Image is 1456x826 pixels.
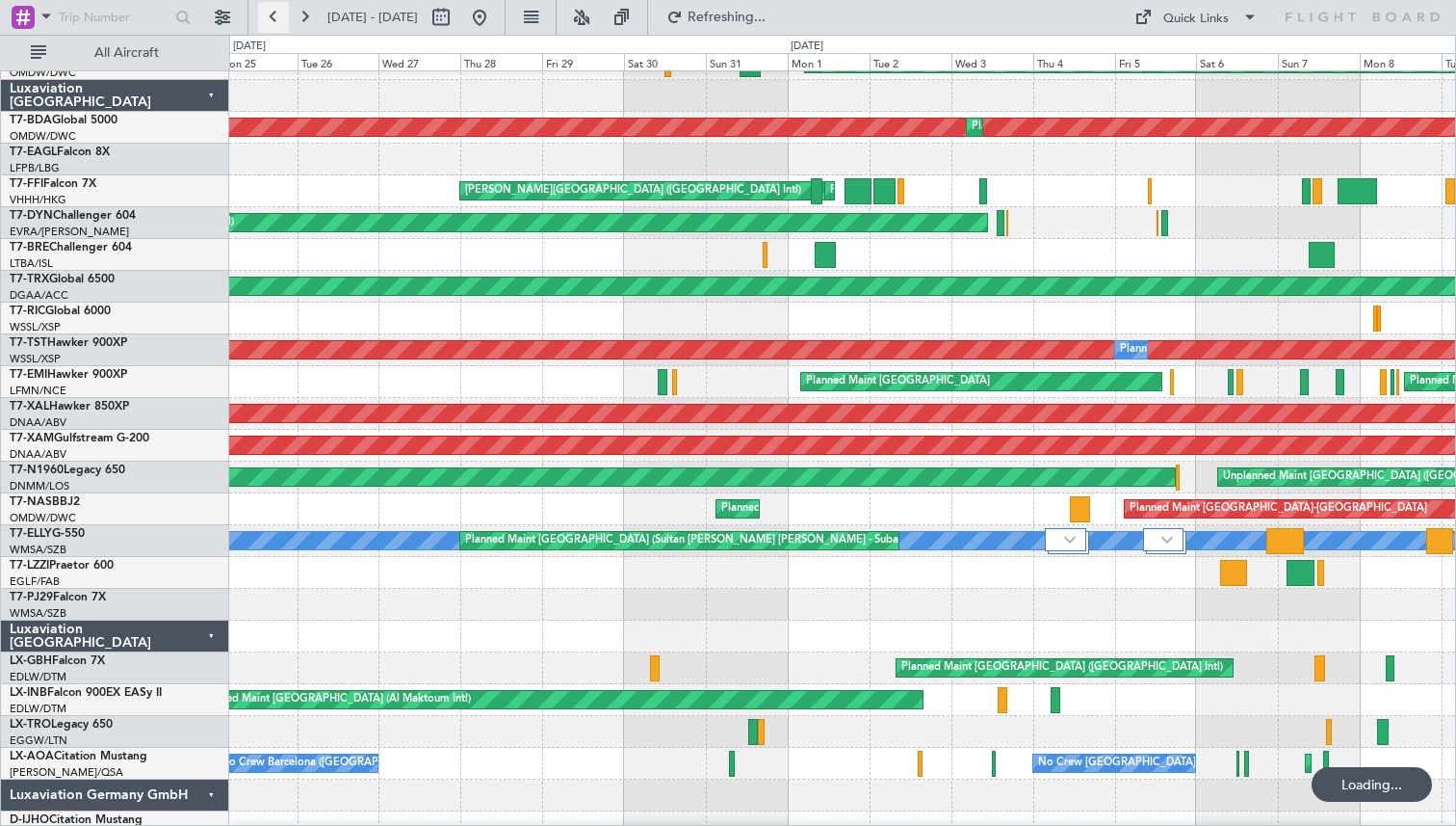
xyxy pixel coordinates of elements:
[10,719,51,731] span: LX-TRO
[706,53,788,70] div: Sun 31
[658,2,773,33] button: Refreshing...
[1125,2,1267,33] button: Quick Links
[378,53,460,70] div: Wed 27
[10,496,80,508] a: T7-NASBBJ2
[10,288,68,303] a: DGAA/ACC
[10,606,66,621] a: WMSA/SZB
[901,653,1223,682] div: Planned Maint [GEOGRAPHIC_DATA] ([GEOGRAPHIC_DATA] Intl)
[1115,53,1197,70] div: Fri 5
[10,161,60,175] a: LFPB/LBG
[10,655,52,667] span: LX-GBH
[10,337,127,349] a: T7-TSTHawker 900XP
[10,814,143,826] a: D-IJHOCitation Mustang
[10,352,61,366] a: WSSL/XSP
[10,447,66,462] a: DNAA/ABV
[10,242,49,253] span: T7-BRE
[10,256,53,271] a: LTBA/ISL
[10,401,49,413] span: T7-XAL
[10,511,76,525] a: OMDW/DWC
[216,53,298,70] div: Mon 25
[10,193,66,207] a: VHHH/HKG
[10,560,49,572] span: T7-LZZI
[1130,494,1427,523] div: Planned Maint [GEOGRAPHIC_DATA]-[GEOGRAPHIC_DATA]
[10,702,66,716] a: EDLW/DTM
[791,39,823,55] div: [DATE]
[10,465,64,476] span: T7-N1960
[10,320,61,334] a: WSSL/XSP
[830,176,1152,205] div: Planned Maint [GEOGRAPHIC_DATA] ([GEOGRAPHIC_DATA] Intl)
[951,53,1033,70] div: Wed 3
[1038,749,1255,778] div: No Crew [GEOGRAPHIC_DATA] (Dublin Intl)
[10,719,113,731] a: LX-TROLegacy 650
[10,433,54,444] span: T7-XAM
[10,337,47,349] span: T7-TST
[10,369,127,381] a: T7-EMIHawker 900XP
[10,178,96,190] a: T7-FFIFalcon 7X
[10,465,125,476] a: T7-N1960Legacy 650
[972,113,1161,142] div: Planned Maint Dubai (Al Maktoum Intl)
[1312,767,1432,802] div: Loading...
[10,479,69,493] a: DNMM/LOS
[186,685,471,714] div: Unplanned Maint [GEOGRAPHIC_DATA] (Al Maktoum Intl)
[1196,53,1278,70] div: Sat 6
[10,384,66,398] a: LFMN/NCE
[10,655,105,667] a: LX-GBHFalcon 7X
[542,53,624,70] div: Fri 29
[221,749,435,778] div: No Crew Barcelona ([GEOGRAPHIC_DATA])
[10,66,76,80] a: OMDW/DWC
[10,496,52,508] span: T7-NAS
[10,147,110,158] a: T7-EAGLFalcon 8X
[10,765,123,780] a: [PERSON_NAME]/QSA
[10,178,43,190] span: T7-FFI
[298,53,379,70] div: Tue 26
[10,210,53,222] span: T7-DYN
[1278,53,1360,70] div: Sun 7
[1161,536,1173,544] img: arrow-gray.svg
[10,306,45,317] span: T7-RIC
[721,494,938,523] div: Planned Maint Abuja ([PERSON_NAME] Intl)
[460,53,542,70] div: Thu 28
[10,433,149,444] a: T7-XAMGulfstream G-200
[10,528,52,540] span: T7-ELLY
[10,225,129,239] a: EVRA/[PERSON_NAME]
[10,574,60,589] a: EGLF/FAB
[10,129,76,144] a: OMDW/DWC
[10,242,132,253] a: T7-BREChallenger 604
[10,751,54,762] span: LX-AOA
[1064,536,1076,544] img: arrow-gray.svg
[10,687,47,699] span: LX-INB
[1360,53,1442,70] div: Mon 8
[10,733,67,748] a: EGGW/LTN
[10,751,147,762] a: LX-AOACitation Mustang
[10,592,106,603] a: T7-PJ29Falcon 7X
[10,147,57,158] span: T7-EAGL
[687,11,767,24] span: Refreshing...
[10,415,66,430] a: DNAA/ABV
[465,526,914,555] div: Planned Maint [GEOGRAPHIC_DATA] (Sultan [PERSON_NAME] [PERSON_NAME] - Subang)
[10,210,136,222] a: T7-DYNChallenger 604
[10,592,53,603] span: T7-PJ29
[624,53,706,70] div: Sat 30
[233,39,266,55] div: [DATE]
[10,670,66,684] a: EDLW/DTM
[10,369,47,381] span: T7-EMI
[10,401,129,413] a: T7-XALHawker 850XP
[327,9,418,26] span: [DATE] - [DATE]
[870,53,951,70] div: Tue 2
[10,274,115,285] a: T7-TRXGlobal 6500
[59,3,169,32] input: Trip Number
[10,115,52,126] span: T7-BDA
[806,367,990,396] div: Planned Maint [GEOGRAPHIC_DATA]
[465,176,801,205] div: [PERSON_NAME][GEOGRAPHIC_DATA] ([GEOGRAPHIC_DATA] Intl)
[10,528,85,540] a: T7-ELLYG-550
[10,115,117,126] a: T7-BDAGlobal 5000
[1033,53,1115,70] div: Thu 4
[788,53,870,70] div: Mon 1
[10,687,162,699] a: LX-INBFalcon 900EX EASy II
[21,38,209,68] button: All Aircraft
[1120,335,1190,364] div: Planned Maint
[10,306,111,317] a: T7-RICGlobal 6000
[1163,10,1229,29] div: Quick Links
[50,46,203,60] span: All Aircraft
[10,543,66,557] a: WMSA/SZB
